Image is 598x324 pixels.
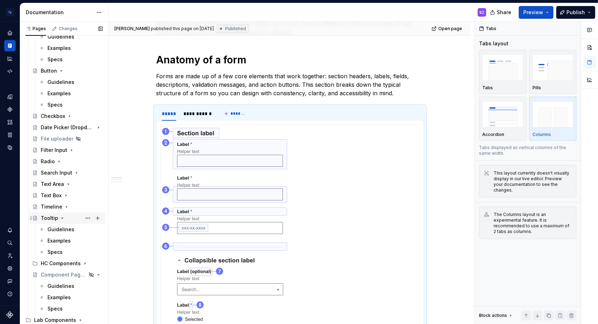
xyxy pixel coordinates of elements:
div: Search ⌘K [4,237,16,249]
div: HC Components [29,258,106,269]
a: Examples [36,292,106,303]
a: Text Area [29,178,106,190]
a: Design tokens [4,91,16,102]
div: SZ [479,10,484,15]
p: Tabs displayed as vertical columns of the same width. [479,145,576,156]
a: Guidelines [36,224,106,235]
img: placeholder [532,55,574,80]
a: Date Picker (DropdownDatePicker) [29,122,106,133]
button: Preview [519,6,553,19]
a: Code automation [4,66,16,77]
a: Data sources [4,142,16,153]
div: Filter Input [41,147,67,154]
p: Columns [532,132,551,137]
div: The Columns layout is an experimental feature. It is recommended to use a maximum of 2 tabs as co... [494,212,572,234]
div: Tooltip [41,215,58,222]
div: Lab Components [34,317,76,324]
a: Guidelines [36,280,106,292]
div: Block actions [479,311,513,320]
a: Specs [36,54,106,65]
img: d4286e81-bf2d-465c-b469-1298f2b8eabd.png [6,8,14,17]
div: Specs [47,249,63,256]
a: Examples [36,88,106,99]
a: Tooltip [29,212,106,224]
div: Date Picker (DropdownDatePicker) [41,124,94,131]
div: Components [4,104,16,115]
a: Analytics [4,53,16,64]
a: Checkbox [29,110,106,122]
div: Text Box [41,192,62,199]
div: Pages [25,26,46,32]
a: Home [4,27,16,39]
a: Invite team [4,250,16,261]
a: Search Input [29,167,106,178]
a: Radio [29,156,106,167]
a: Guidelines [36,76,106,88]
div: Button [41,67,57,74]
img: placeholder [482,55,523,80]
a: Open page [429,24,465,34]
a: Documentation [4,40,16,51]
a: Filter Input [29,144,106,156]
svg: Supernova Logo [6,311,13,318]
span: Publish [566,9,585,16]
div: Specs [47,305,63,312]
div: Guidelines [47,79,74,86]
button: Share [486,6,516,19]
button: Notifications [4,224,16,236]
div: Radio [41,158,55,165]
div: HC Components [41,260,81,267]
a: Timeline [29,201,106,212]
h1: Anatomy of a form [156,53,424,66]
p: Accordion [482,132,504,137]
span: [PERSON_NAME] [114,26,150,32]
a: Assets [4,116,16,128]
a: Specs [36,99,106,110]
button: Contact support [4,275,16,287]
div: Examples [47,237,71,244]
a: Specs [36,303,106,314]
a: Button [29,65,106,76]
a: Settings [4,263,16,274]
div: Tabs layout [479,40,508,47]
div: Checkbox [41,113,65,120]
button: Publish [556,6,595,19]
div: Guidelines [47,33,74,40]
button: placeholderTabs [479,50,526,94]
button: placeholderPills [529,50,577,94]
span: Published [225,26,246,32]
div: Component Page Template [41,271,86,278]
button: placeholderAccordion [479,97,526,141]
div: Changes [59,26,78,32]
a: Component Page Template [29,269,106,280]
button: placeholderColumns [529,97,577,141]
p: Tabs [482,85,493,91]
div: Guidelines [47,283,74,290]
a: Guidelines [36,31,106,42]
a: File uploader [29,133,106,144]
div: Examples [47,45,71,52]
p: Forms are made up of a few core elements that work together: section headers, labels, fields, des... [156,72,424,97]
div: File uploader [41,135,73,142]
img: placeholder [482,101,523,127]
a: Examples [36,235,106,246]
div: Timeline [41,203,62,210]
a: Storybook stories [4,129,16,141]
div: published this page on [DATE] [151,26,214,32]
div: Documentation [26,9,93,16]
div: Specs [47,101,63,108]
div: This layout currently doesn't visually display in our live editor. Preview your documentation to ... [494,170,572,193]
p: Pills [532,85,541,91]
